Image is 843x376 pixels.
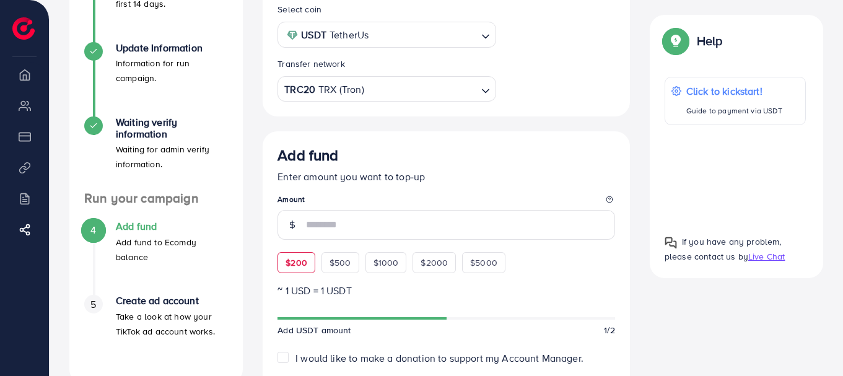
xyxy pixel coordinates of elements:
h4: Waiting verify information [116,116,228,140]
li: Waiting verify information [69,116,243,191]
p: Waiting for admin verify information. [116,142,228,172]
iframe: Chat [790,320,834,367]
span: $500 [330,256,351,269]
p: Take a look at how your TikTok ad account works. [116,309,228,339]
span: TetherUs [330,26,369,44]
p: Enter amount you want to top-up [277,169,615,184]
span: $5000 [470,256,497,269]
span: $200 [286,256,307,269]
p: Help [697,33,723,48]
label: Transfer network [277,58,345,70]
legend: Amount [277,194,615,209]
strong: USDT [301,26,326,44]
span: Live Chat [748,250,785,263]
span: 5 [90,297,96,312]
input: Search for option [372,25,476,45]
span: I would like to make a donation to support my Account Manager. [295,351,583,365]
h4: Update Information [116,42,228,54]
img: coin [287,30,298,41]
input: Search for option [365,80,476,99]
p: Information for run campaign. [116,56,228,85]
p: Add fund to Ecomdy balance [116,235,228,265]
img: Popup guide [665,30,687,52]
label: Select coin [277,3,321,15]
h4: Add fund [116,221,228,232]
li: Create ad account [69,295,243,369]
p: ~ 1 USD = 1 USDT [277,283,615,298]
p: Click to kickstart! [686,84,782,98]
img: logo [12,17,35,40]
h4: Create ad account [116,295,228,307]
h3: Add fund [277,146,338,164]
div: Search for option [277,22,496,47]
li: Add fund [69,221,243,295]
span: If you have any problem, please contact us by [665,235,782,262]
strong: TRC20 [284,81,315,98]
div: Search for option [277,76,496,102]
img: Popup guide [665,237,677,249]
span: 4 [90,223,96,237]
span: Add USDT amount [277,324,351,336]
p: Guide to payment via USDT [686,103,782,118]
span: TRX (Tron) [318,81,364,98]
span: $2000 [421,256,448,269]
li: Update Information [69,42,243,116]
span: 1/2 [604,324,614,336]
h4: Run your campaign [69,191,243,206]
span: $1000 [373,256,399,269]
